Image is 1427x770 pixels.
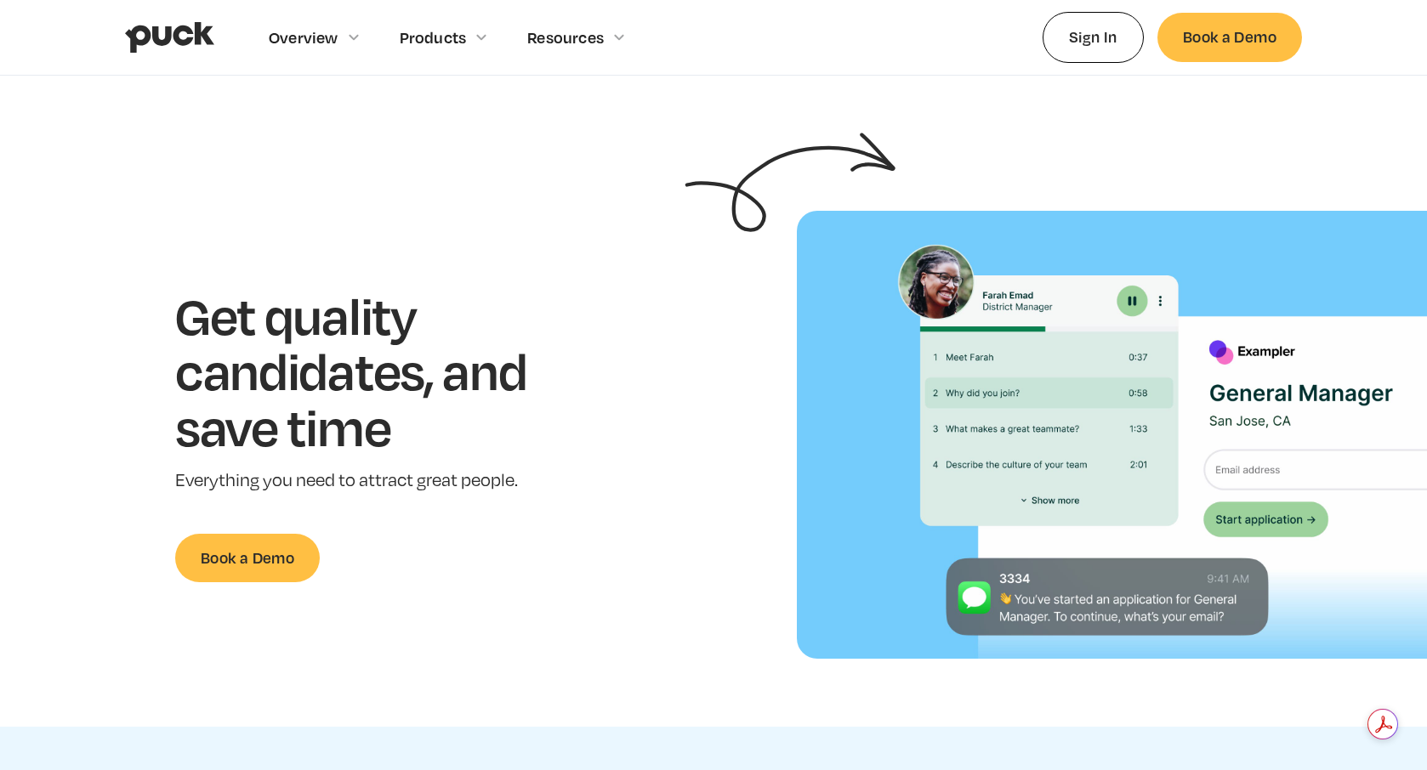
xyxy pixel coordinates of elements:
a: Book a Demo [175,534,320,582]
div: Resources [527,28,604,47]
a: Sign In [1043,12,1144,62]
div: Products [400,28,467,47]
a: Book a Demo [1157,13,1302,61]
p: Everything you need to attract great people. [175,468,579,493]
h1: Get quality candidates, and save time [175,287,579,455]
div: Overview [269,28,338,47]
